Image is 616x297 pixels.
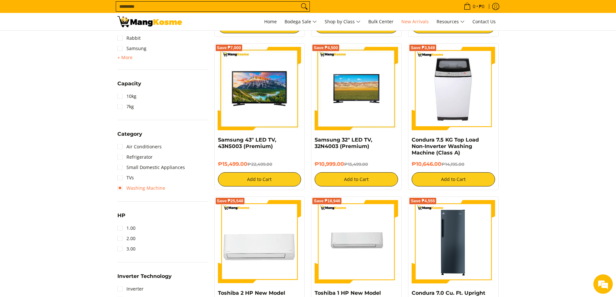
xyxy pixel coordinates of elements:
[14,81,113,147] span: We are offline. Please leave us a message.
[472,18,496,25] span: Contact Us
[315,47,398,130] img: samsung-32-inch-led-tv-full-view-mang-kosme
[411,199,435,203] span: Save ₱4,555
[299,2,309,11] button: Search
[34,36,109,45] div: Leave a message
[437,18,465,26] span: Resources
[314,46,338,50] span: Save ₱4,500
[117,284,144,294] a: Inverter
[117,223,135,233] a: 1.00
[117,54,133,61] summary: Open
[398,13,432,30] a: New Arrivals
[315,161,398,167] h6: ₱10,999.00
[285,18,317,26] span: Bodega Sale
[281,13,320,30] a: Bodega Sale
[117,142,162,152] a: Air Conditioners
[218,137,276,149] a: Samsung 43" LED TV, 43N5003 (Premium)
[412,172,495,186] button: Add to Cart
[441,162,464,167] del: ₱14,195.00
[117,91,136,101] a: 10kg
[117,16,182,27] img: New Arrivals: Fresh Release from The Premium Brands l Mang Kosme
[264,18,277,25] span: Home
[117,132,142,142] summary: Open
[217,199,243,203] span: Save ₱25,548
[117,233,135,244] a: 2.00
[411,46,435,50] span: Save ₱3,549
[433,13,468,30] a: Resources
[218,200,301,283] img: Toshiba 2 HP New Model Split-Type Inverter Air Conditioner (Class A)
[117,55,133,60] span: + More
[95,199,117,208] em: Submit
[314,199,340,203] span: Save ₱18,946
[117,152,153,162] a: Refrigerator
[469,13,499,30] a: Contact Us
[117,183,165,193] a: Washing Machine
[412,161,495,167] h6: ₱10,646.00
[321,13,364,30] a: Shop by Class
[117,101,134,112] a: 7kg
[117,173,134,183] a: TVs
[217,46,241,50] span: Save ₱7,000
[412,137,479,156] a: Condura 7.5 KG Top Load Non-Inverter Washing Machine (Class A)
[478,4,485,9] span: ₱0
[415,47,493,130] img: condura-7.5kg-topload-non-inverter-washing-machine-class-c-full-view-mang-kosme
[117,213,125,223] summary: Open
[117,132,142,137] span: Category
[315,137,372,149] a: Samsung 32" LED TV, 32N4003 (Premium)
[401,18,429,25] span: New Arrivals
[117,81,141,91] summary: Open
[189,13,499,30] nav: Main Menu
[325,18,361,26] span: Shop by Class
[117,213,125,218] span: HP
[462,3,486,10] span: •
[412,200,495,283] img: Condura 7.0 Cu. Ft. Upright Freezer Inverter Refrigerator, CUF700MNi (Class A)
[365,13,397,30] a: Bulk Center
[117,244,135,254] a: 3.00
[218,161,301,167] h6: ₱15,499.00
[3,176,123,199] textarea: Type your message and click 'Submit'
[117,43,146,54] a: Samsung
[344,162,368,167] del: ₱15,499.00
[117,274,172,279] span: Inverter Technology
[218,172,301,186] button: Add to Cart
[472,4,476,9] span: 0
[247,162,272,167] del: ₱22,499.00
[117,274,172,284] summary: Open
[368,18,394,25] span: Bulk Center
[117,33,141,43] a: Rabbit
[315,200,398,283] img: Toshiba 1 HP New Model Split-Type Inverter Air Conditioner (Class A)
[315,172,398,186] button: Add to Cart
[261,13,280,30] a: Home
[106,3,122,19] div: Minimize live chat window
[117,81,141,86] span: Capacity
[117,162,185,173] a: Small Domestic Appliances
[218,47,301,130] img: samsung-43-inch-led-tv-full-view- mang-kosme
